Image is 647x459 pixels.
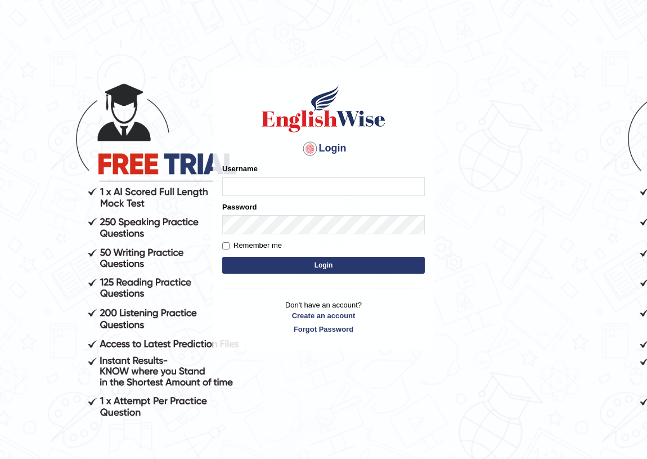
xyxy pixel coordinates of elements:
[222,257,425,274] button: Login
[222,300,425,335] p: Don't have an account?
[222,240,282,251] label: Remember me
[222,140,425,158] h4: Login
[222,324,425,335] a: Forgot Password
[222,310,425,321] a: Create an account
[222,242,230,249] input: Remember me
[222,163,258,174] label: Username
[259,83,388,134] img: Logo of English Wise sign in for intelligent practice with AI
[222,202,257,212] label: Password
